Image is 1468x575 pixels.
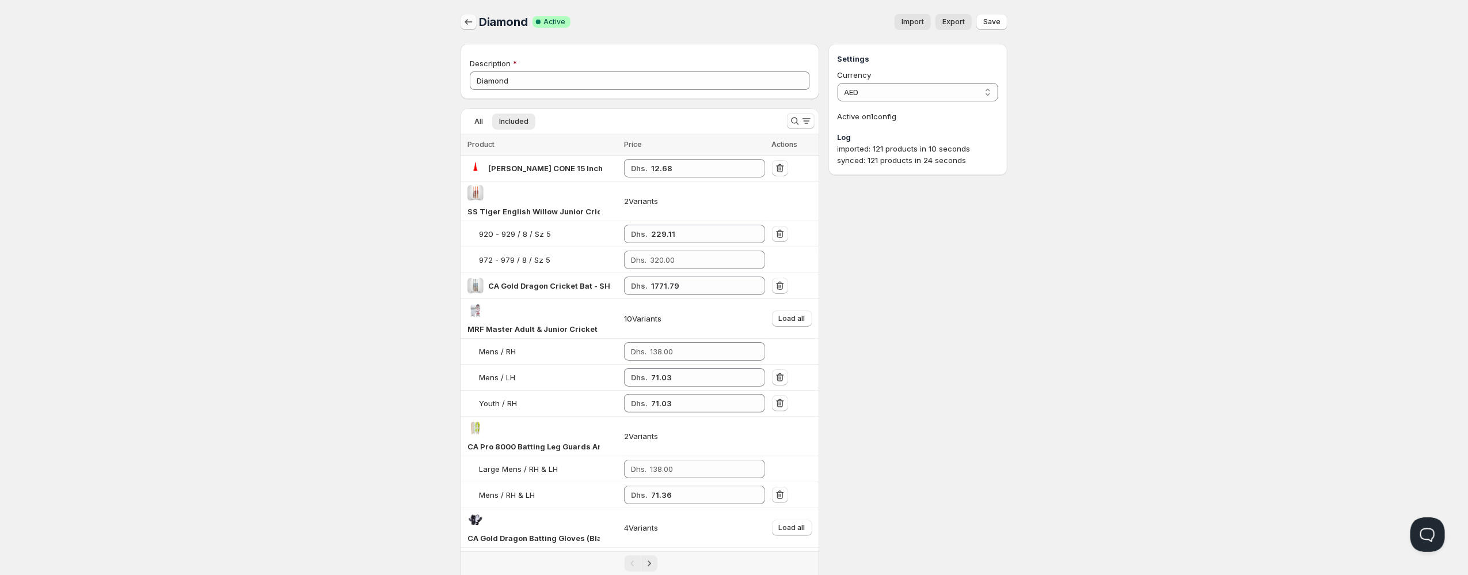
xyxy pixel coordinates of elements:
[467,207,680,216] span: SS Tiger English Willow Junior Cricket Bat - Size 5 (five)
[976,14,1007,30] button: Save
[895,14,931,30] button: Import
[544,17,566,27] span: Active
[624,140,642,149] span: Price
[631,373,648,382] strong: Dhs.
[1410,517,1445,552] iframe: Help Scout Beacon - Open
[650,460,748,478] input: 138.00
[631,255,646,264] span: Dhs.
[631,164,648,173] strong: Dhs.
[479,347,516,356] span: Mens / RH
[902,17,924,27] span: Import
[838,131,998,143] h3: Log
[467,532,600,544] div: CA Gold Dragon Batting Gloves (Black)
[479,15,528,29] span: Diamond
[651,225,748,243] input: 320.00
[479,229,551,239] span: 920 - 929 / 8 / Sz 5
[479,464,558,474] span: Large Mens / RH & LH
[772,520,812,536] button: Load all
[631,229,648,239] strong: Dhs.
[479,255,550,264] span: 972 - 979 / 8 / Sz 5
[467,442,699,451] span: CA Pro 8000 Batting Leg Guards Ambidextrous for RH and LH
[467,324,668,334] span: MRF Master Adult & Junior Cricket Batting Leg Guard
[467,441,600,452] div: CA Pro 8000 Batting Leg Guards Ambidextrous for RH and LH
[474,117,483,126] span: All
[470,59,511,68] span: Description
[621,299,769,339] td: 10 Variants
[631,490,648,500] strong: Dhs.
[479,399,517,408] span: Youth / RH
[488,281,610,290] span: CA Gold Dragon Cricket Bat - SH
[467,323,600,335] div: MRF Master Adult & Junior Cricket Batting Leg Guard
[779,314,805,323] span: Load all
[838,53,998,65] h3: Settings
[779,523,805,532] span: Load all
[467,534,614,543] span: CA Gold Dragon Batting Gloves (Black)
[631,347,646,356] span: Dhs.
[467,206,600,217] div: SS Tiger English Willow Junior Cricket Bat - Size 5 (five)
[983,17,1001,27] span: Save
[488,162,603,174] div: SS FIELDING CONE 15 Inch
[838,111,998,122] p: Active on 1 config
[479,373,515,382] span: Mens / LH
[631,399,648,408] strong: Dhs.
[470,71,810,90] input: Private internal description
[467,140,495,149] span: Product
[488,280,610,292] div: CA Gold Dragon Cricket Bat - SH
[621,181,769,221] td: 2 Variants
[651,159,748,177] input: 15.00
[772,311,812,327] button: Load all
[499,117,528,126] span: Included
[488,164,603,173] span: [PERSON_NAME] CONE 15 Inch
[651,368,748,387] input: 138.00
[935,14,972,30] a: Export
[641,555,657,572] button: Next
[651,394,748,413] input: 99.00
[838,143,998,166] div: imported: 121 products in 10 seconds synced: 121 products in 24 seconds
[479,463,558,475] div: Large Mens / RH & LH
[479,398,517,409] div: Youth / RH
[479,490,535,500] span: Mens / RH & LH
[631,281,648,290] strong: Dhs.
[621,417,769,456] td: 2 Variants
[650,251,748,269] input: 320.00
[787,113,815,129] button: Search and filter results
[942,17,965,27] span: Export
[651,277,748,295] input: 2380.00
[479,228,551,240] div: 920 - 929 / 8 / Sz 5
[479,254,550,266] div: 972 - 979 / 8 / Sz 5
[461,551,819,575] nav: Pagination
[621,508,769,548] td: 4 Variants
[631,464,646,474] span: Dhs.
[479,489,535,501] div: Mens / RH & LH
[479,346,516,357] div: Mens / RH
[479,372,515,383] div: Mens / LH
[650,342,748,361] input: 138.00
[651,486,748,504] input: 138.00
[772,140,798,149] span: Actions
[838,70,872,80] span: Currency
